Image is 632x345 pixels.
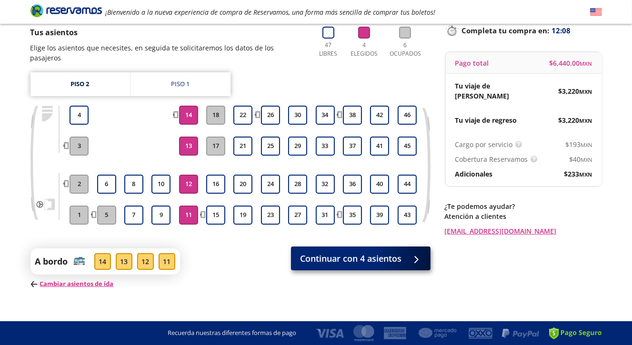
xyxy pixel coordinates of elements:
[70,137,89,156] button: 3
[179,137,198,156] button: 13
[288,106,307,125] button: 30
[398,175,417,194] button: 44
[261,106,280,125] button: 26
[398,206,417,225] button: 43
[30,279,180,289] p: Cambiar asientos de ida
[124,175,143,194] button: 8
[455,154,528,164] p: Cobertura Reservamos
[261,137,280,156] button: 25
[151,175,171,194] button: 10
[94,253,111,270] div: 14
[445,24,602,37] p: Completa tu compra en :
[168,328,297,338] p: Recuerda nuestras diferentes formas de pago
[559,115,592,125] span: $ 3,220
[564,169,592,179] span: $ 233
[30,43,306,63] p: Elige los asientos que necesites, en seguida te solicitaremos los datos de los pasajeros
[206,106,225,125] button: 18
[179,175,198,194] button: 12
[261,206,280,225] button: 23
[550,58,592,68] span: $ 6,440.00
[30,3,102,18] i: Brand Logo
[455,81,524,101] p: Tu viaje de [PERSON_NAME]
[370,175,389,194] button: 40
[70,106,89,125] button: 4
[343,206,362,225] button: 35
[398,137,417,156] button: 45
[316,137,335,156] button: 33
[233,175,252,194] button: 20
[343,106,362,125] button: 38
[348,41,380,58] p: 4 Elegidos
[116,253,132,270] div: 13
[106,8,436,17] em: ¡Bienvenido a la nueva experiencia de compra de Reservamos, una forma más sencilla de comprar tus...
[398,106,417,125] button: 46
[206,206,225,225] button: 15
[552,25,571,36] span: 12:08
[580,171,592,178] small: MXN
[159,253,175,270] div: 11
[315,41,341,58] p: 47 Libres
[130,72,231,96] a: Piso 1
[30,72,130,96] a: Piso 2
[370,206,389,225] button: 39
[316,106,335,125] button: 34
[445,211,602,221] p: Atención a clientes
[559,86,592,96] span: $ 3,220
[316,206,335,225] button: 31
[370,106,389,125] button: 42
[233,106,252,125] button: 22
[455,58,489,68] p: Pago total
[387,41,423,58] p: 6 Ocupados
[580,88,592,95] small: MXN
[455,169,493,179] p: Adicionales
[70,206,89,225] button: 1
[581,141,592,148] small: MXN
[445,201,602,211] p: ¿Te podemos ayudar?
[288,206,307,225] button: 27
[35,255,68,268] p: A bordo
[151,206,171,225] button: 9
[580,117,592,124] small: MXN
[288,175,307,194] button: 28
[590,6,602,18] button: English
[455,139,513,149] p: Cargo por servicio
[370,137,389,156] button: 41
[97,175,116,194] button: 6
[291,246,431,270] button: Continuar con 4 asientos
[445,226,602,236] a: [EMAIL_ADDRESS][DOMAIN_NAME]
[580,60,592,67] small: MXN
[343,175,362,194] button: 36
[233,137,252,156] button: 21
[581,156,592,163] small: MXN
[316,175,335,194] button: 32
[70,175,89,194] button: 2
[179,106,198,125] button: 14
[206,137,225,156] button: 17
[570,154,592,164] span: $ 40
[206,175,225,194] button: 16
[455,115,517,125] p: Tu viaje de regreso
[301,252,402,265] span: Continuar con 4 asientos
[566,139,592,149] span: $ 193
[124,206,143,225] button: 7
[97,206,116,225] button: 5
[343,137,362,156] button: 37
[30,27,306,38] p: Tus asientos
[171,79,190,89] div: Piso 1
[30,3,102,20] a: Brand Logo
[137,253,154,270] div: 12
[179,206,198,225] button: 11
[288,137,307,156] button: 29
[233,206,252,225] button: 19
[261,175,280,194] button: 24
